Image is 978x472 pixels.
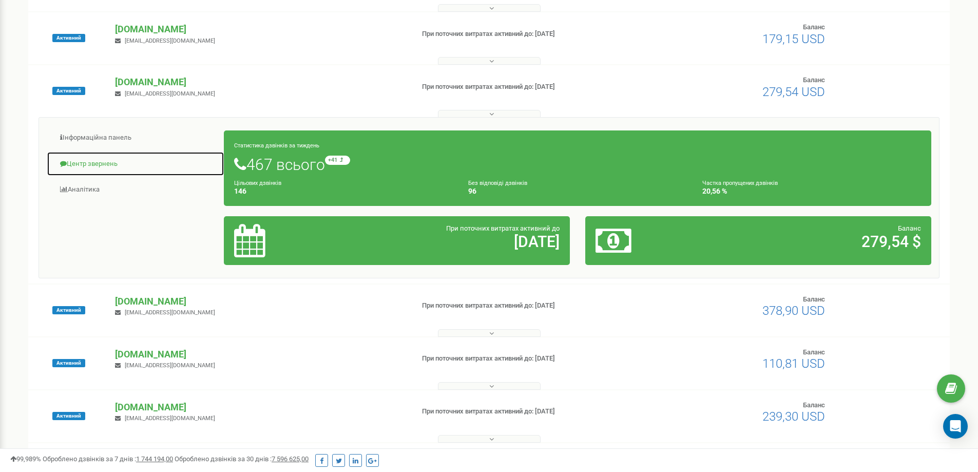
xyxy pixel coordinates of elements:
span: Баланс [898,224,921,232]
u: 1 744 194,00 [136,455,173,463]
span: [EMAIL_ADDRESS][DOMAIN_NAME] [125,37,215,44]
small: Цільових дзвінків [234,180,281,186]
p: При поточних витратах активний до: [DATE] [422,29,636,39]
div: Open Intercom Messenger [943,414,968,439]
a: Інформаційна панель [47,125,224,150]
span: 110,81 USD [762,356,825,371]
span: 279,54 USD [762,85,825,99]
span: Баланс [803,76,825,84]
p: [DOMAIN_NAME] [115,295,405,308]
h4: 20,56 % [702,187,921,195]
span: [EMAIL_ADDRESS][DOMAIN_NAME] [125,90,215,97]
span: Активний [52,87,85,95]
p: [DOMAIN_NAME] [115,23,405,36]
h2: [DATE] [348,233,560,250]
span: [EMAIL_ADDRESS][DOMAIN_NAME] [125,309,215,316]
small: Без відповіді дзвінків [468,180,527,186]
p: [DOMAIN_NAME] [115,75,405,89]
a: Центр звернень [47,152,224,177]
u: 7 596 625,00 [272,455,309,463]
span: [EMAIL_ADDRESS][DOMAIN_NAME] [125,362,215,369]
span: Активний [52,412,85,420]
p: При поточних витратах активний до: [DATE] [422,82,636,92]
p: [DOMAIN_NAME] [115,348,405,361]
span: 179,15 USD [762,32,825,46]
h4: 96 [468,187,687,195]
span: Баланс [803,401,825,409]
span: Оброблено дзвінків за 7 днів : [43,455,173,463]
small: Статистика дзвінків за тиждень [234,142,319,149]
span: Активний [52,34,85,42]
span: 99,989% [10,455,41,463]
p: [DOMAIN_NAME] [115,401,405,414]
span: 378,90 USD [762,304,825,318]
h4: 146 [234,187,453,195]
span: Баланс [803,348,825,356]
h2: 279,54 $ [709,233,921,250]
span: [EMAIL_ADDRESS][DOMAIN_NAME] [125,415,215,422]
span: Активний [52,359,85,367]
span: При поточних витратах активний до [446,224,560,232]
a: Аналiтика [47,177,224,202]
p: При поточних витратах активний до: [DATE] [422,301,636,311]
span: Баланс [803,23,825,31]
span: Оброблено дзвінків за 30 днів : [175,455,309,463]
span: 239,30 USD [762,409,825,424]
span: Баланс [803,295,825,303]
p: При поточних витратах активний до: [DATE] [422,354,636,364]
small: Частка пропущених дзвінків [702,180,778,186]
p: При поточних витратах активний до: [DATE] [422,407,636,417]
h1: 467 всього [234,156,921,173]
small: +41 [325,156,350,165]
span: Активний [52,306,85,314]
